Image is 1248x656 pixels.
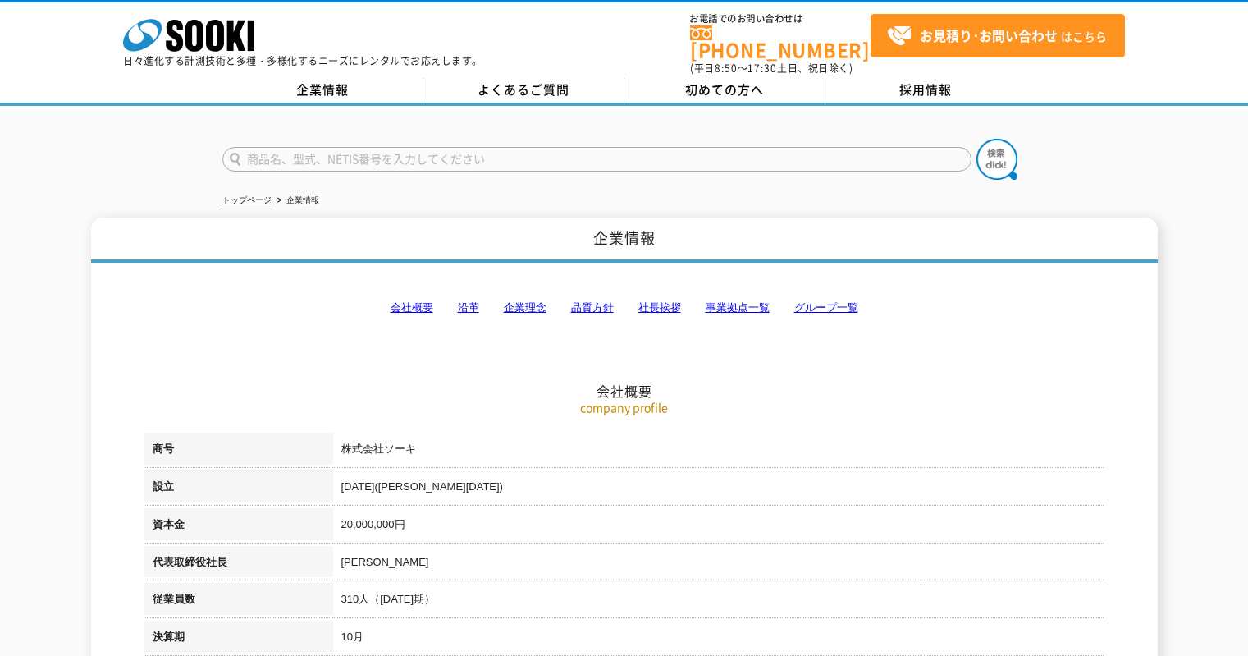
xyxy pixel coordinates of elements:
[274,192,319,209] li: 企業情報
[333,508,1104,546] td: 20,000,000円
[91,218,1158,263] h1: 企業情報
[571,301,614,314] a: 品質方針
[706,301,770,314] a: 事業拠点一覧
[144,470,333,508] th: 設立
[333,470,1104,508] td: [DATE]([PERSON_NAME][DATE])
[976,139,1017,180] img: btn_search.png
[920,25,1058,45] strong: お見積り･お問い合わせ
[794,301,858,314] a: グループ一覧
[333,546,1104,584] td: [PERSON_NAME]
[333,583,1104,621] td: 310人（[DATE]期）
[690,14,871,24] span: お電話でのお問い合わせは
[423,78,624,103] a: よくあるご質問
[144,433,333,470] th: 商号
[144,583,333,621] th: 従業員数
[144,508,333,546] th: 資本金
[391,301,433,314] a: 会社概要
[222,78,423,103] a: 企業情報
[144,546,333,584] th: 代表取締役社長
[825,78,1026,103] a: 採用情報
[123,56,482,66] p: 日々進化する計測技術と多種・多様化するニーズにレンタルでお応えします。
[690,61,853,76] span: (平日 ～ 土日、祝日除く)
[638,301,681,314] a: 社長挨拶
[222,195,272,204] a: トップページ
[747,61,777,76] span: 17:30
[685,80,764,99] span: 初めての方へ
[222,147,971,172] input: 商品名、型式、NETIS番号を入力してください
[690,25,871,59] a: [PHONE_NUMBER]
[887,24,1107,48] span: はこちら
[871,14,1125,57] a: お見積り･お問い合わせはこちら
[624,78,825,103] a: 初めての方へ
[144,218,1104,400] h2: 会社概要
[458,301,479,314] a: 沿革
[715,61,738,76] span: 8:50
[144,399,1104,416] p: company profile
[504,301,546,314] a: 企業理念
[333,433,1104,470] td: 株式会社ソーキ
